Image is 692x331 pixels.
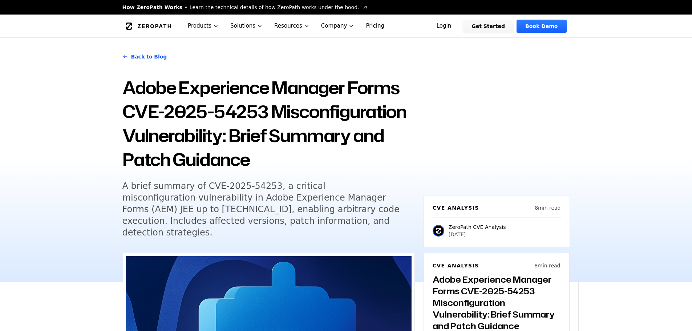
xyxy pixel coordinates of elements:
button: Solutions [224,15,268,37]
button: Company [315,15,360,37]
a: Back to Blog [122,47,167,67]
h6: CVE Analysis [433,262,479,269]
a: How ZeroPath WorksLearn the technical details of how ZeroPath works under the hood. [122,4,368,11]
h5: A brief summary of CVE-2025-54253, a critical misconfiguration vulnerability in Adobe Experience ... [122,180,401,238]
a: Get Started [463,20,514,33]
img: ZeroPath CVE Analysis [433,225,444,237]
a: Login [428,20,460,33]
h1: Adobe Experience Manager Forms CVE-2025-54253 Misconfiguration Vulnerability: Brief Summary and P... [122,76,415,171]
nav: Global [114,15,579,37]
p: 8 min read [535,204,561,211]
button: Resources [268,15,315,37]
span: Learn the technical details of how ZeroPath works under the hood. [190,4,359,11]
a: Book Demo [517,20,566,33]
p: 8 min read [534,262,560,269]
p: ZeroPath CVE Analysis [449,223,506,231]
h6: CVE Analysis [433,204,479,211]
button: Products [182,15,224,37]
span: How ZeroPath Works [122,4,182,11]
a: Pricing [360,15,390,37]
p: [DATE] [449,231,506,238]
